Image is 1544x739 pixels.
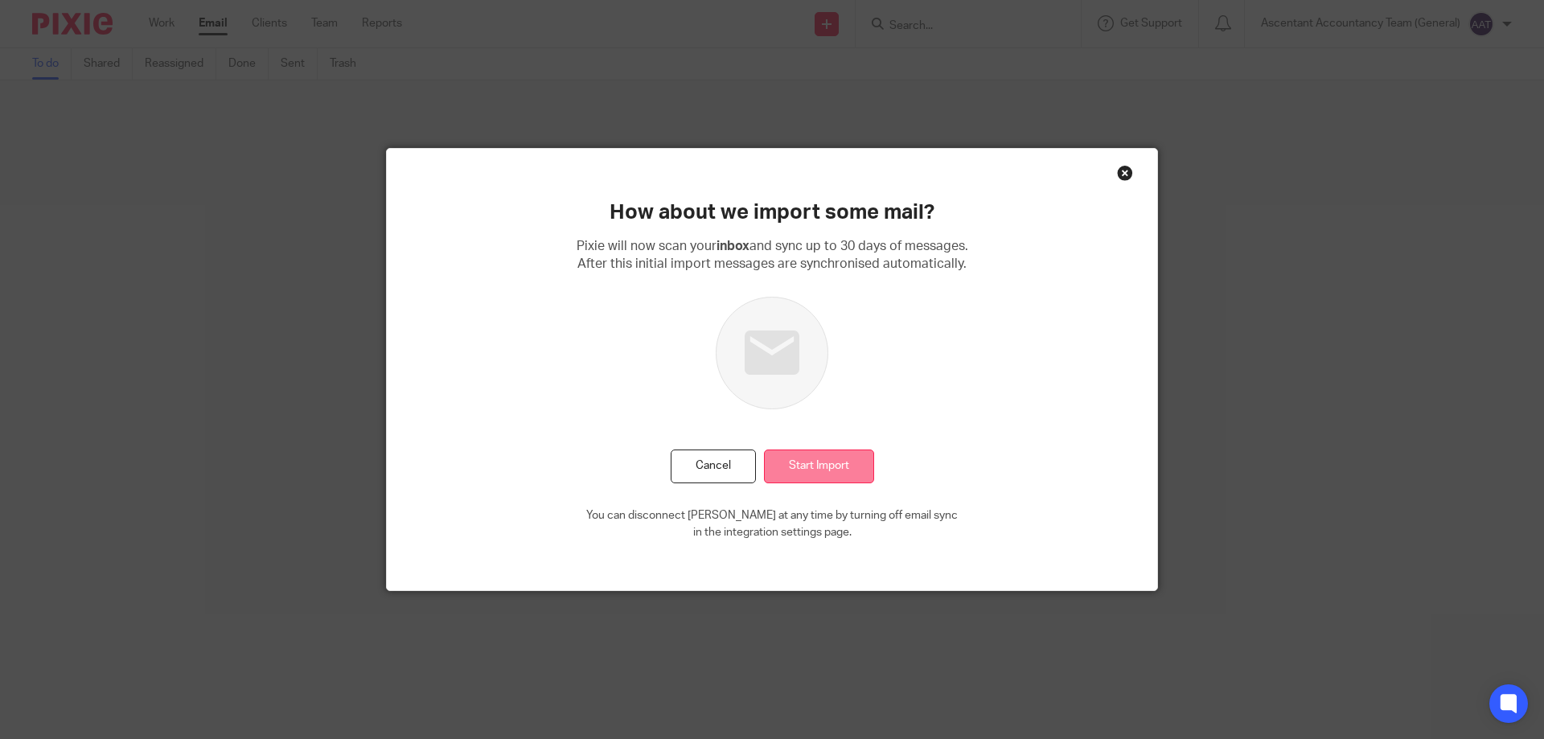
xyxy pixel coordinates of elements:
[764,450,874,484] input: Start Import
[610,199,934,226] h2: How about we import some mail?
[577,238,968,273] p: Pixie will now scan your and sync up to 30 days of messages. After this initial import messages a...
[717,240,749,252] b: inbox
[1117,165,1133,181] div: Close this dialog window
[586,507,958,540] p: You can disconnect [PERSON_NAME] at any time by turning off email sync in the integration setting...
[671,450,756,484] button: Cancel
